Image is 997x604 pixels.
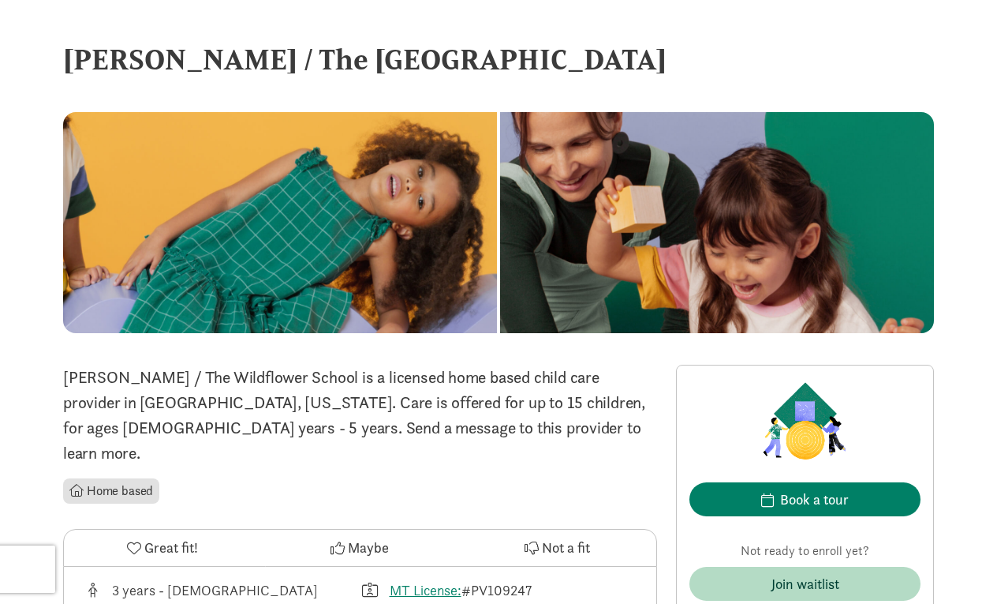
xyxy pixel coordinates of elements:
[759,378,850,463] img: Provider logo
[771,573,839,595] div: Join waitlist
[689,482,920,516] button: Book a tour
[689,567,920,601] button: Join waitlist
[542,537,590,558] span: Not a fit
[348,537,389,558] span: Maybe
[261,530,458,566] button: Maybe
[390,581,461,599] a: MT License:
[780,489,849,510] div: Book a tour
[144,537,198,558] span: Great fit!
[63,478,159,504] li: Home based
[64,530,261,566] button: Great fit!
[63,38,934,81] div: [PERSON_NAME] / The [GEOGRAPHIC_DATA]
[63,365,657,466] p: [PERSON_NAME] / The Wildflower School is a licensed home based child care provider in [GEOGRAPHIC...
[459,530,656,566] button: Not a fit
[689,542,920,561] p: Not ready to enroll yet?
